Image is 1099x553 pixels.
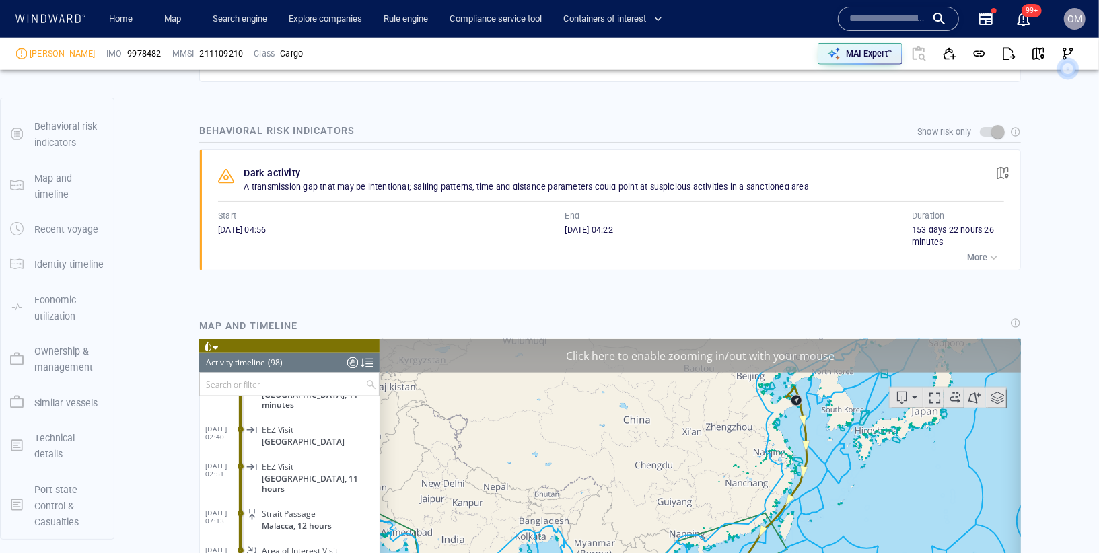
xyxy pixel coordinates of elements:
button: MAI Expert™ [818,43,902,65]
a: Recent voyage [1,223,114,235]
button: Visual Link Analysis [1053,39,1083,69]
span: [GEOGRAPHIC_DATA], 11 minutes [63,293,180,313]
span: [GEOGRAPHIC_DATA], 11 minutes [63,50,180,71]
a: Technical details [1,439,114,451]
a: Mapbox logo [184,398,244,413]
div: [DATE] - [DATE] [231,341,289,362]
span: [GEOGRAPHIC_DATA] [63,98,145,108]
button: Ownership & management [1,334,114,385]
span: EEZ Visit [63,85,94,96]
dl: [DATE] 05:03EEZ Visit [6,402,180,439]
p: Similar vessels [34,395,98,411]
p: IMO [106,48,122,60]
p: Map and timeline [34,170,104,203]
span: [DATE] 16:55 [6,365,42,381]
dl: [DATE] 07:13Strait PassageMalacca, 12 hours [6,160,180,197]
a: Map [159,7,191,31]
a: Ownership & management [1,353,114,365]
button: Recent voyage [1,212,114,247]
p: MMSI [172,48,194,60]
p: Port state Control & Casualties [34,482,104,531]
button: Export report [994,39,1024,69]
div: (98) [69,13,83,34]
a: Similar vessels [1,396,114,408]
dl: [DATE] 14:11EEZ Visit[GEOGRAPHIC_DATA], 2 hours [6,234,180,271]
p: Duration [912,210,945,222]
span: [DATE] 07:13 [6,170,42,186]
p: Identity timeline [34,256,104,272]
p: Economic utilization [34,292,104,325]
span: [DATE] 02:40 [6,85,42,102]
a: Identity timeline [1,258,114,270]
dl: [DATE] 16:41EEZ Visit[GEOGRAPHIC_DATA] [6,318,180,355]
button: Add to vessel list [935,39,964,69]
div: 500km [187,377,225,391]
span: ELISE [30,48,96,60]
span: Linggi Area, an hour [63,219,141,229]
button: View on map [988,158,1018,188]
span: Strait Passage [63,170,116,180]
span: EEZ Visit [63,281,94,291]
button: Get link [964,39,994,69]
button: Map and timeline [1,161,114,213]
dl: [DATE] 16:15EEZ Visit[GEOGRAPHIC_DATA], 11 minutes [6,271,180,318]
span: 9978482 [127,48,161,60]
span: OM [1067,13,1082,24]
p: Dark activity [244,165,301,181]
a: Map and timeline [1,179,114,192]
button: Behavioral risk indicators [1,109,114,161]
a: OpenStreetMap [682,406,748,415]
p: Technical details [34,430,104,463]
a: Economic utilization [1,301,114,314]
button: Home [100,7,143,31]
span: Area of Interest Visit [63,207,139,217]
dl: [DATE] 02:51EEZ Visit[GEOGRAPHIC_DATA], 11 hours [6,113,180,160]
button: Technical details [1,420,114,472]
p: Show risk only [917,126,972,138]
span: EEZ Visit [63,244,94,254]
button: 99+ [1007,3,1040,35]
p: Ownership & management [34,343,104,376]
p: Behavioral risk indicators [34,118,104,151]
button: Export vessel information [690,48,724,69]
button: 36 days[DATE]-[DATE] [187,340,316,363]
a: Rule engine [378,7,433,31]
span: EEZ Visit [63,412,94,422]
a: Port state Control & Casualties [1,499,114,511]
span: 99+ [1022,4,1042,17]
button: Identity timeline [1,247,114,282]
div: Compliance Activities [148,13,159,34]
button: Port state Control & Casualties [1,472,114,540]
p: Start [218,210,236,222]
span: [DATE] 16:41 [6,328,42,344]
span: [GEOGRAPHIC_DATA] [63,340,145,350]
span: [GEOGRAPHIC_DATA], 2 hours [63,256,179,266]
div: Focus on vessel path [724,48,744,69]
span: [DATE] 14:11 [6,244,42,260]
p: Recent voyage [34,221,98,237]
p: MAI Expert™ [846,48,893,60]
span: EEZ Visit [63,328,94,338]
a: Compliance service tool [444,7,547,31]
p: Class [254,48,275,60]
span: EEZ Visit [63,365,94,375]
a: Explore companies [283,7,367,31]
dl: [DATE] 10:09Area of Interest VisitLinggi Area, an hour [6,197,180,234]
div: [PERSON_NAME] [30,48,96,60]
button: OM [1061,5,1088,32]
div: 211109210 [199,48,243,60]
span: Containers of interest [563,11,662,27]
iframe: Chat [1042,492,1089,543]
span: [DATE] 16:15 [6,281,42,297]
a: Search engine [207,7,273,31]
span: [DATE] 05:03 [6,412,42,428]
div: tooltips.createAOI [765,48,787,69]
a: Improve this map [752,406,818,415]
dl: [DATE] 16:55EEZ Visit[GEOGRAPHIC_DATA], 12 hours [6,355,180,402]
p: More [967,252,987,264]
span: [GEOGRAPHIC_DATA], 12 hours [63,377,180,397]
